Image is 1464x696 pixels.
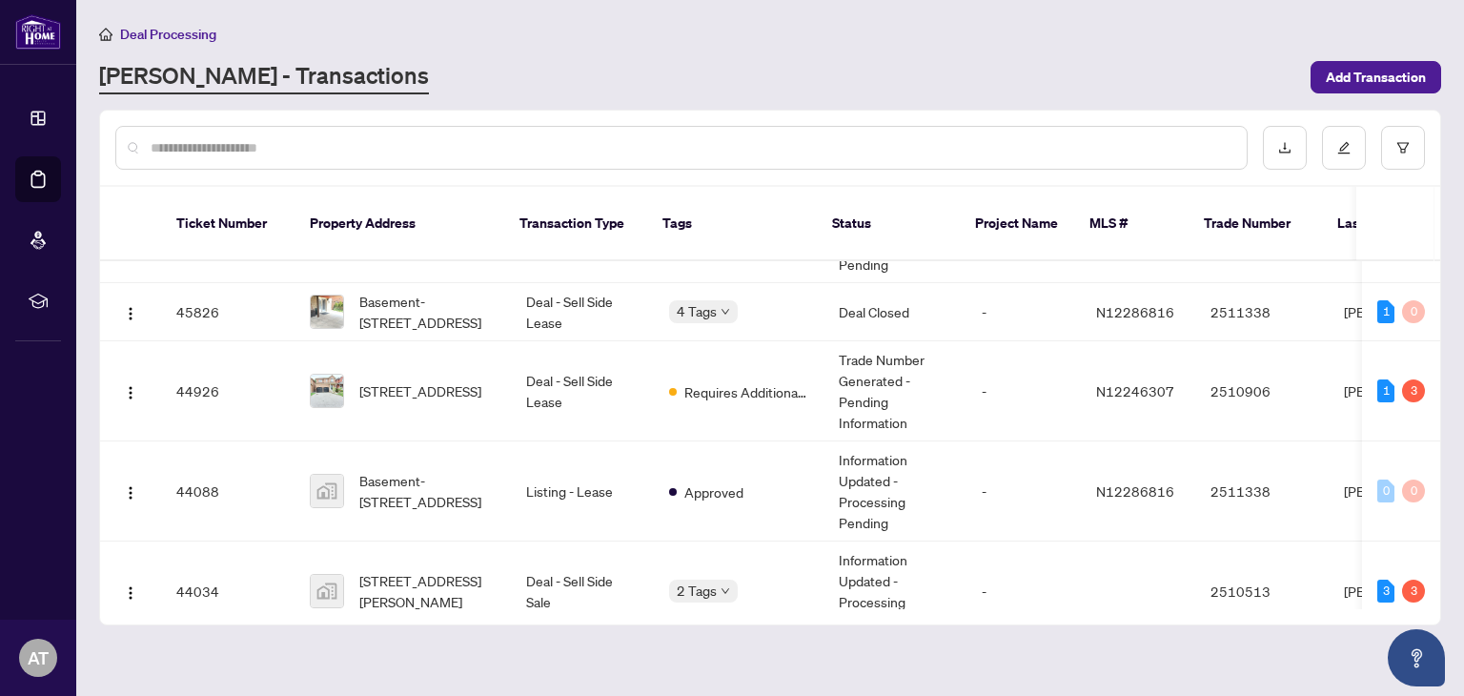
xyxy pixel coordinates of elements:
[1195,441,1329,542] td: 2511338
[504,187,647,261] th: Transaction Type
[1396,141,1410,154] span: filter
[1096,382,1174,399] span: N12246307
[311,475,343,507] img: thumbnail-img
[1096,303,1174,320] span: N12286816
[115,476,146,506] button: Logo
[1096,482,1174,500] span: N12286816
[647,187,817,261] th: Tags
[684,481,743,502] span: Approved
[359,570,496,612] span: [STREET_ADDRESS][PERSON_NAME]
[721,307,730,317] span: down
[115,297,146,327] button: Logo
[1402,480,1425,502] div: 0
[1195,283,1329,341] td: 2511338
[123,585,138,601] img: Logo
[684,381,808,402] span: Requires Additional Docs
[15,14,61,50] img: logo
[161,441,295,542] td: 44088
[511,283,654,341] td: Deal - Sell Side Lease
[359,380,481,401] span: [STREET_ADDRESS]
[511,341,654,441] td: Deal - Sell Side Lease
[99,60,429,94] a: [PERSON_NAME] - Transactions
[359,470,496,512] span: Basement-[STREET_ADDRESS]
[823,341,966,441] td: Trade Number Generated - Pending Information
[1337,141,1351,154] span: edit
[1377,580,1394,603] div: 3
[966,441,1081,542] td: -
[1322,126,1366,170] button: edit
[966,283,1081,341] td: -
[1074,187,1189,261] th: MLS #
[115,576,146,606] button: Logo
[1195,542,1329,642] td: 2510513
[123,485,138,501] img: Logo
[311,575,343,607] img: thumbnail-img
[1263,126,1307,170] button: download
[1402,379,1425,402] div: 3
[511,542,654,642] td: Deal - Sell Side Sale
[823,283,966,341] td: Deal Closed
[1195,341,1329,441] td: 2510906
[1402,580,1425,603] div: 3
[966,341,1081,441] td: -
[120,26,216,43] span: Deal Processing
[1377,300,1394,323] div: 1
[1377,379,1394,402] div: 1
[161,341,295,441] td: 44926
[28,645,49,671] span: AT
[823,441,966,542] td: Information Updated - Processing Pending
[960,187,1074,261] th: Project Name
[1381,126,1425,170] button: filter
[1388,629,1445,686] button: Open asap
[1377,480,1394,502] div: 0
[511,441,654,542] td: Listing - Lease
[161,283,295,341] td: 45826
[721,586,730,596] span: down
[1278,141,1291,154] span: download
[1189,187,1322,261] th: Trade Number
[966,542,1081,642] td: -
[123,385,138,400] img: Logo
[1402,300,1425,323] div: 0
[677,300,717,322] span: 4 Tags
[311,296,343,328] img: thumbnail-img
[1326,62,1426,92] span: Add Transaction
[123,306,138,321] img: Logo
[311,375,343,407] img: thumbnail-img
[1311,61,1441,93] button: Add Transaction
[161,542,295,642] td: 44034
[115,376,146,406] button: Logo
[99,28,112,41] span: home
[823,542,966,642] td: Information Updated - Processing Pending
[817,187,960,261] th: Status
[677,580,717,602] span: 2 Tags
[359,291,496,333] span: Basement-[STREET_ADDRESS]
[295,187,504,261] th: Property Address
[161,187,295,261] th: Ticket Number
